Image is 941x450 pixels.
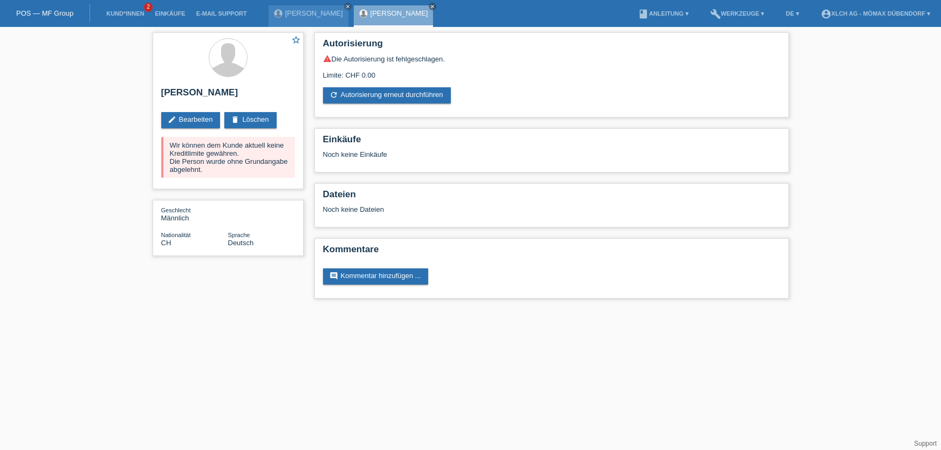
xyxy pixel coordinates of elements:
span: 2 [144,3,153,12]
i: edit [168,115,176,124]
span: Deutsch [228,239,254,247]
a: POS — MF Group [16,9,73,17]
div: Die Autorisierung ist fehlgeschlagen. [323,54,780,63]
a: account_circleXLCH AG - Mömax Dübendorf ▾ [815,10,936,17]
a: [PERSON_NAME] [370,9,428,17]
i: comment [329,272,338,280]
i: warning [323,54,332,63]
a: bookAnleitung ▾ [633,10,693,17]
i: close [430,4,435,9]
i: refresh [329,91,338,99]
h2: Dateien [323,189,780,205]
h2: [PERSON_NAME] [161,87,295,103]
i: book [638,9,649,19]
span: Sprache [228,232,250,238]
span: Geschlecht [161,207,191,213]
a: refreshAutorisierung erneut durchführen [323,87,451,103]
h2: Autorisierung [323,38,780,54]
a: commentKommentar hinzufügen ... [323,268,429,285]
i: close [345,4,351,9]
a: [PERSON_NAME] [285,9,343,17]
div: Männlich [161,206,228,222]
h2: Kommentare [323,244,780,260]
a: buildWerkzeuge ▾ [705,10,770,17]
a: close [344,3,352,10]
span: Schweiz [161,239,171,247]
a: DE ▾ [780,10,804,17]
a: editBearbeiten [161,112,221,128]
a: Kund*innen [101,10,149,17]
a: E-Mail Support [191,10,252,17]
a: Support [914,440,937,447]
a: close [429,3,436,10]
i: star_border [291,35,301,45]
a: Einkäufe [149,10,190,17]
div: Wir können dem Kunde aktuell keine Kreditlimite gewähren. Die Person wurde ohne Grundangabe abgel... [161,137,295,178]
a: deleteLöschen [224,112,276,128]
i: delete [231,115,239,124]
div: Noch keine Dateien [323,205,652,213]
i: build [710,9,721,19]
div: Limite: CHF 0.00 [323,63,780,79]
i: account_circle [821,9,832,19]
h2: Einkäufe [323,134,780,150]
span: Nationalität [161,232,191,238]
a: star_border [291,35,301,46]
div: Noch keine Einkäufe [323,150,780,167]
